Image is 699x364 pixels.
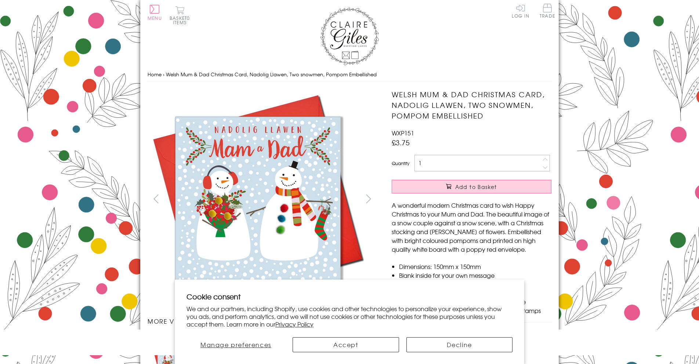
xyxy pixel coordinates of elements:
[320,7,379,65] img: Claire Giles Greetings Cards
[406,337,513,352] button: Decline
[200,340,271,349] span: Manage preferences
[186,337,285,352] button: Manage preferences
[361,190,377,207] button: next
[399,262,551,271] li: Dimensions: 150mm x 150mm
[392,201,551,254] p: A wonderful modern Christmas card to wish Happy Christmas to your Mum and Dad. The beautiful imag...
[392,160,409,167] label: Quantity
[173,15,190,26] span: 0 items
[186,291,513,302] h2: Cookie consent
[148,317,377,325] h3: More views
[148,190,164,207] button: prev
[377,89,597,265] img: Welsh Mum & Dad Christmas Card, Nadolig Llawen, Two snowmen, Pompom Embellished
[455,183,497,190] span: Add to Basket
[540,4,555,19] a: Trade
[148,5,162,20] button: Menu
[399,271,551,280] li: Blank inside for your own message
[512,4,529,18] a: Log In
[163,71,164,78] span: ›
[275,320,314,328] a: Privacy Policy
[148,71,162,78] a: Home
[186,305,513,328] p: We and our partners, including Shopify, use cookies and other technologies to personalize your ex...
[392,137,410,148] span: £3.75
[166,71,377,78] span: Welsh Mum & Dad Christmas Card, Nadolig Llawen, Two snowmen, Pompom Embellished
[148,89,368,309] img: Welsh Mum & Dad Christmas Card, Nadolig Llawen, Two snowmen, Pompom Embellished
[392,89,551,121] h1: Welsh Mum & Dad Christmas Card, Nadolig Llawen, Two snowmen, Pompom Embellished
[540,4,555,18] span: Trade
[392,128,414,137] span: WXP151
[170,6,190,25] button: Basket0 items
[148,67,551,82] nav: breadcrumbs
[392,180,551,193] button: Add to Basket
[293,337,399,352] button: Accept
[148,15,162,21] span: Menu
